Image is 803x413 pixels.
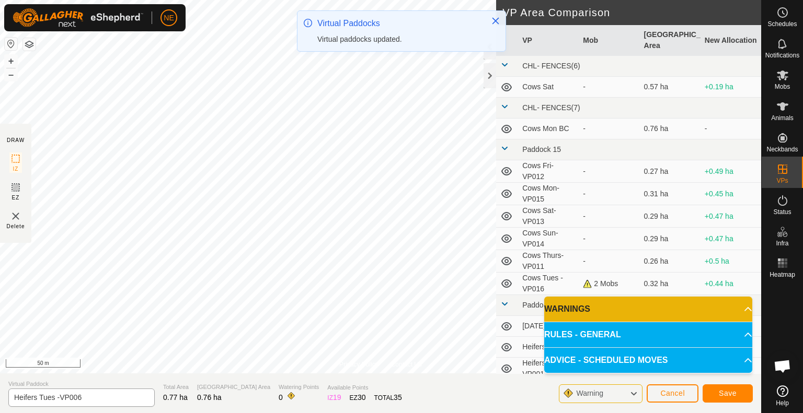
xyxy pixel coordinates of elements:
td: +0.44 ha [701,273,761,295]
div: - [583,211,635,222]
td: 0.32 ha [640,273,701,295]
div: - [583,233,635,244]
span: IZ [13,165,19,173]
td: Cows Tues -VP016 [518,273,579,295]
td: Heifers Fri [518,337,579,358]
span: 0.77 ha [163,393,188,402]
span: 0.76 ha [197,393,222,402]
img: Gallagher Logo [13,8,143,27]
span: Notifications [765,52,799,58]
button: + [5,55,17,67]
div: - [583,256,635,267]
span: EZ [12,194,20,202]
td: Cows Mon BC [518,119,579,139]
span: Paddock 16 [522,301,561,309]
button: – [5,68,17,81]
div: - [583,123,635,134]
span: Virtual Paddock [8,380,155,388]
th: VP [518,25,579,56]
td: Cows Thurs-VP011 [518,250,579,273]
span: Status [773,209,791,215]
span: Total Area [163,383,189,392]
div: - [583,81,635,92]
div: TOTAL [374,392,402,403]
td: 0.27 ha [640,160,701,183]
td: Cows Sat [518,77,579,98]
td: 0.29 ha [640,228,701,250]
th: Mob [579,25,639,56]
span: NE [164,13,174,23]
button: Map Layers [23,38,36,51]
span: 19 [333,393,341,402]
button: Reset Map [5,38,17,50]
a: Privacy Policy [339,360,378,369]
span: RULES - GENERAL [544,328,621,341]
div: - [583,166,635,177]
div: EZ [350,392,366,403]
td: 0.29 ha [640,205,701,228]
h2: VP Area Comparison [502,6,761,19]
p-accordion-header: WARNINGS [544,297,752,322]
td: Cows Sat-VP013 [518,205,579,228]
span: Warning [576,389,603,397]
img: VP [9,210,22,222]
div: - [583,188,635,199]
td: +0.19 ha [701,77,761,98]
span: CHL- FENCES(6) [522,62,580,70]
span: Cancel [660,389,685,397]
span: Mobs [775,84,790,90]
span: Animals [771,115,794,121]
button: Save [703,384,753,403]
td: - [701,119,761,139]
span: Available Points [327,383,401,392]
div: Virtual paddocks updated. [317,34,480,45]
td: 0.26 ha [640,250,701,273]
td: 0.31 ha [640,183,701,205]
span: Neckbands [766,146,798,152]
td: 0.57 ha [640,77,701,98]
button: Close [488,14,503,28]
div: 2 Mobs [583,278,635,289]
td: Cows Fri-VP012 [518,160,579,183]
td: +0.47 ha [701,205,761,228]
span: 0 [279,393,283,402]
button: Cancel [647,384,698,403]
td: +0.49 ha [701,160,761,183]
td: +0.5 ha [701,250,761,273]
td: Cows Sun-VP014 [518,228,579,250]
p-accordion-header: ADVICE - SCHEDULED MOVES [544,348,752,373]
div: Virtual Paddocks [317,17,480,30]
span: Paddock 15 [522,145,561,154]
span: 35 [394,393,402,402]
th: [GEOGRAPHIC_DATA] Area [640,25,701,56]
span: [GEOGRAPHIC_DATA] Area [197,383,270,392]
td: Heifers Fri-VP001 [518,358,579,380]
span: WARNINGS [544,303,590,315]
td: +0.47 ha [701,228,761,250]
td: +0.45 ha [701,183,761,205]
td: 0.76 ha [640,119,701,139]
span: Help [776,400,789,406]
p-accordion-header: RULES - GENERAL [544,322,752,347]
td: Cows Mon-VP015 [518,183,579,205]
div: DRAW [7,136,25,144]
div: Open chat [767,350,798,382]
span: ADVICE - SCHEDULED MOVES [544,354,668,367]
a: Help [762,381,803,410]
span: Infra [776,240,788,246]
a: Contact Us [391,360,422,369]
span: Heatmap [770,272,795,278]
div: IZ [327,392,341,403]
th: New Allocation [701,25,761,56]
td: [DATE] 075410 [518,316,579,337]
span: Save [719,389,737,397]
span: Schedules [767,21,797,27]
span: VPs [776,178,788,184]
span: CHL- FENCES(7) [522,103,580,112]
span: Delete [7,222,25,230]
span: 30 [358,393,366,402]
span: Watering Points [279,383,319,392]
